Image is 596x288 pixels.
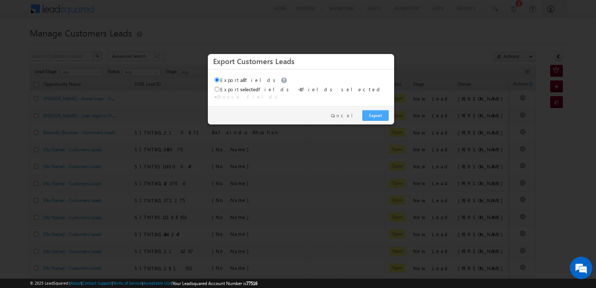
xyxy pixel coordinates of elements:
a: About [70,281,81,285]
a: Cancel [331,112,359,119]
div: Chat with us now [39,39,125,49]
div: Minimize live chat window [122,4,140,22]
span: - fields selected [298,86,383,92]
img: d_60004797649_company_0_60004797649 [13,39,31,49]
span: - [215,94,280,100]
span: 77516 [246,281,257,286]
a: Acceptable Use [143,281,171,285]
em: Start Chat [101,230,135,240]
span: 8 [299,86,302,92]
span: all [240,77,245,83]
span: © 2025 LeadSquared | | | | | [30,280,257,287]
span: Your Leadsquared Account Number is [172,281,257,286]
span: selected [240,86,259,92]
input: Exportallfields [215,77,219,82]
a: Terms of Service [113,281,142,285]
a: Export [362,110,389,121]
label: Export fields [215,86,292,92]
input: Exportselectedfields [215,87,219,92]
textarea: Type your message and hit 'Enter' [10,69,136,223]
h3: Export Customers Leads [213,54,389,67]
label: Export fields [215,77,289,83]
a: Choose fields [216,94,280,100]
a: Contact Support [82,281,112,285]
